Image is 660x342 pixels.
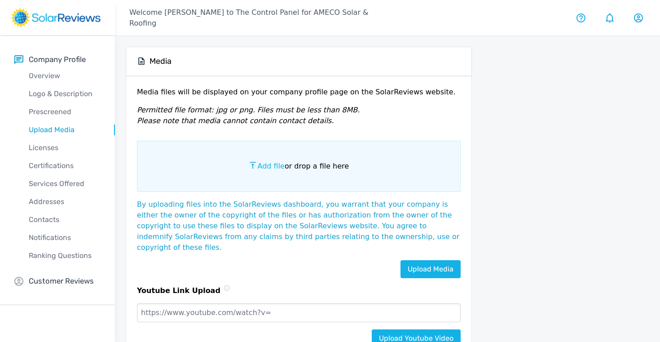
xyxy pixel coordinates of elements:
[14,232,115,243] p: Notifications
[14,157,115,175] a: Certifications
[137,106,360,114] em: Permitted file format: jpg or png. Files must be less than 8MB.
[14,67,115,85] a: Overview
[14,193,115,211] a: Addresses
[14,142,115,153] p: Licenses
[14,124,115,135] p: Upload Media
[257,162,284,170] span: Add file
[137,199,461,260] p: By uploading files into the SolarReviews dashboard, you warrant that your company is either the o...
[14,160,115,171] p: Certifications
[257,161,349,172] p: or drop a file here
[14,247,115,265] a: Ranking Questions
[14,229,115,247] a: Notifications
[137,285,220,303] p: Youtube Link Upload
[14,178,115,189] p: Services Offered
[14,139,115,157] a: Licenses
[14,121,115,139] a: Upload Media
[14,196,115,207] p: Addresses
[14,214,115,225] p: Contacts
[137,303,461,322] input: https://www.youtube.com/watch?v=
[14,89,115,99] p: Logo & Description
[137,116,334,125] em: Please note that media cannot contain contact details.
[14,211,115,229] a: Contacts
[14,103,115,121] a: Prescreened
[14,71,115,81] p: Overview
[29,54,86,65] p: Company Profile
[29,275,94,287] p: Customer Reviews
[150,56,172,67] h5: Media
[400,260,461,278] a: Upload Media
[129,7,387,29] p: Welcome [PERSON_NAME] to The Control Panel for AMECO Solar & Roofing
[137,87,461,105] p: Media files will be displayed on your company profile page on the SolarReviews website.
[14,107,115,117] p: Prescreened
[14,85,115,103] a: Logo & Description
[14,175,115,193] a: Services Offered
[14,250,115,261] p: Ranking Questions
